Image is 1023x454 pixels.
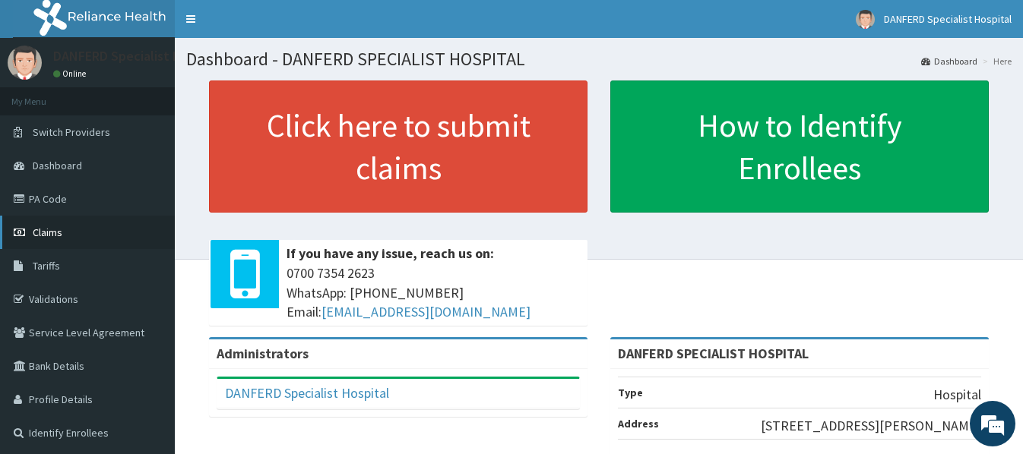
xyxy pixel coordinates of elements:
span: DANFERD Specialist Hospital [884,12,1012,26]
p: DANFERD Specialist Hospital [53,49,223,63]
strong: DANFERD SPECIALIST HOSPITAL [618,345,809,362]
span: Tariffs [33,259,60,273]
a: Click here to submit claims [209,80,588,213]
b: Address [618,417,659,430]
a: Online [53,68,90,79]
li: Here [979,55,1012,68]
span: Switch Providers [33,125,110,139]
b: Type [618,386,643,399]
a: [EMAIL_ADDRESS][DOMAIN_NAME] [321,303,531,320]
a: Dashboard [921,55,977,68]
h1: Dashboard - DANFERD SPECIALIST HOSPITAL [186,49,1012,69]
b: Administrators [217,345,309,362]
b: If you have any issue, reach us on: [287,244,494,262]
img: User Image [856,10,875,29]
img: User Image [8,46,42,80]
span: Claims [33,225,62,239]
p: [STREET_ADDRESS][PERSON_NAME] [761,416,981,436]
span: Dashboard [33,159,82,172]
img: d_794563401_company_1708531726252_794563401 [28,76,62,114]
a: DANFERD Specialist Hospital [225,384,389,402]
a: How to Identify Enrollees [610,80,989,213]
div: Minimize live chat window [249,8,286,44]
span: 0700 7354 2623 WhatsApp: [PHONE_NUMBER] Email: [287,263,580,322]
p: Hospital [933,385,981,405]
div: Chat with us now [79,85,255,105]
textarea: Type your message and hit 'Enter' [8,297,290,350]
span: We're online! [88,132,210,285]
